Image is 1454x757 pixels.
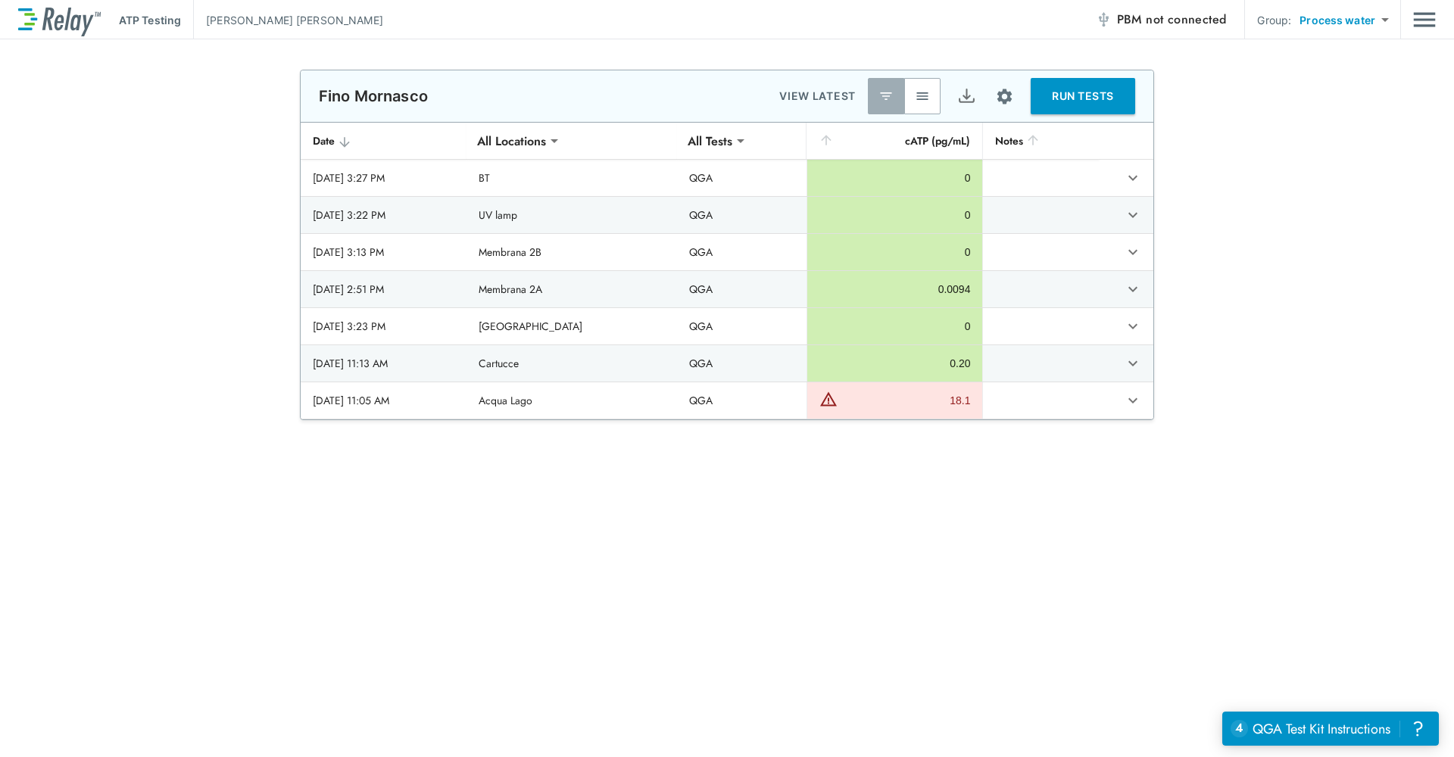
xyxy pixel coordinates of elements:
button: expand row [1120,165,1146,191]
img: Drawer Icon [1413,5,1436,34]
td: QGA [677,271,807,307]
img: Export Icon [957,87,976,106]
img: LuminUltra Relay [18,4,101,36]
td: Acqua Lago [466,382,677,419]
button: Export [948,78,984,114]
td: QGA [677,308,807,344]
div: 0.0094 [819,282,970,297]
button: PBM not connected [1090,5,1233,35]
p: ATP Testing [119,12,181,28]
button: Main menu [1413,5,1436,34]
table: sticky table [301,123,1153,419]
p: Fino Mornasco [319,87,428,105]
div: 0 [819,319,970,334]
img: Warning [819,390,838,408]
img: Latest [878,89,894,104]
div: 0 [819,207,970,223]
p: Group: [1257,12,1291,28]
button: expand row [1120,313,1146,339]
td: QGA [677,160,807,196]
p: VIEW LATEST [779,87,856,105]
td: [GEOGRAPHIC_DATA] [466,308,677,344]
button: expand row [1120,276,1146,302]
td: Cartucce [466,345,677,382]
span: not connected [1146,11,1226,28]
div: [DATE] 2:51 PM [313,282,454,297]
img: Offline Icon [1096,12,1111,27]
div: 0.20 [819,356,970,371]
td: UV lamp [466,197,677,233]
div: [DATE] 3:13 PM [313,245,454,260]
button: expand row [1120,350,1146,376]
div: cATP (pg/mL) [819,132,970,150]
td: QGA [677,382,807,419]
img: View All [915,89,930,104]
button: expand row [1120,202,1146,228]
button: expand row [1120,239,1146,265]
img: Settings Icon [995,87,1014,106]
div: [DATE] 11:05 AM [313,393,454,408]
button: RUN TESTS [1031,78,1135,114]
div: All Tests [677,126,743,156]
iframe: Resource center [1222,712,1439,746]
th: Date [301,123,466,160]
td: QGA [677,234,807,270]
div: Notes [995,132,1086,150]
td: QGA [677,345,807,382]
div: [DATE] 3:23 PM [313,319,454,334]
p: [PERSON_NAME] [PERSON_NAME] [206,12,383,28]
div: [DATE] 3:22 PM [313,207,454,223]
button: expand row [1120,388,1146,413]
div: [DATE] 3:27 PM [313,170,454,185]
div: 18.1 [841,393,970,408]
td: QGA [677,197,807,233]
button: Site setup [984,76,1025,117]
td: Membrana 2B [466,234,677,270]
span: PBM [1117,9,1227,30]
div: 0 [819,170,970,185]
div: [DATE] 11:13 AM [313,356,454,371]
div: All Locations [466,126,557,156]
td: Membrana 2A [466,271,677,307]
div: 0 [819,245,970,260]
td: BT [466,160,677,196]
